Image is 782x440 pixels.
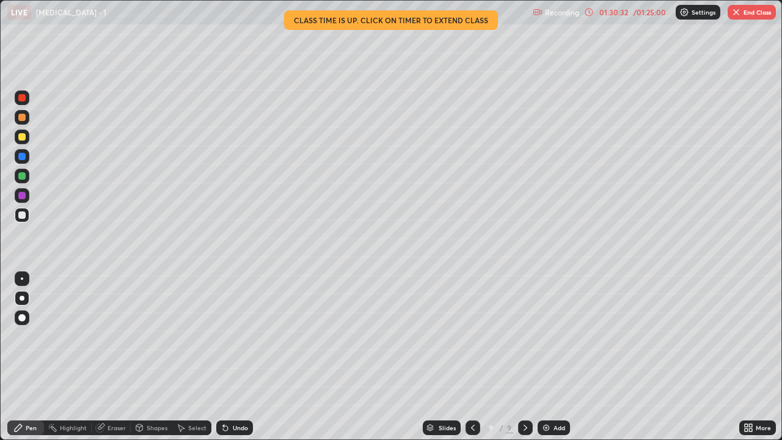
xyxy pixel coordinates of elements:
[36,7,106,17] p: [MEDICAL_DATA] - 1
[533,7,543,17] img: recording.375f2c34.svg
[485,424,497,431] div: 9
[692,9,715,15] p: Settings
[679,7,689,17] img: class-settings-icons
[630,9,668,16] div: / 01:25:00
[11,7,27,17] p: LIVE
[554,425,565,431] div: Add
[60,425,87,431] div: Highlight
[500,424,503,431] div: /
[756,425,771,431] div: More
[188,425,206,431] div: Select
[233,425,248,431] div: Undo
[541,423,551,433] img: add-slide-button
[147,425,167,431] div: Shapes
[728,5,776,20] button: End Class
[439,425,456,431] div: Slides
[596,9,630,16] div: 01:30:32
[545,8,579,17] p: Recording
[26,425,37,431] div: Pen
[506,422,513,433] div: 9
[731,7,741,17] img: end-class-cross
[108,425,126,431] div: Eraser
